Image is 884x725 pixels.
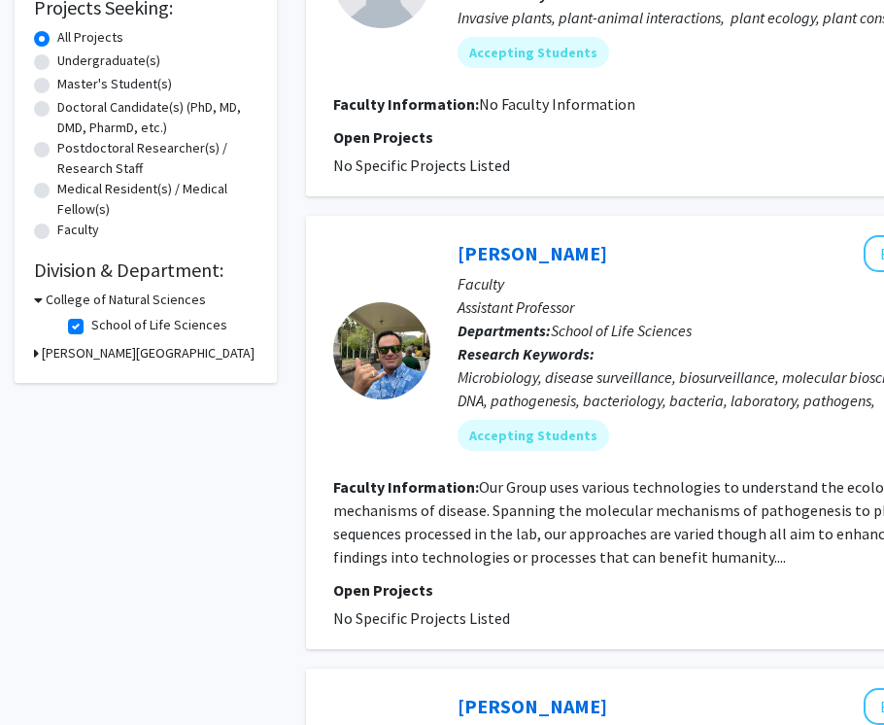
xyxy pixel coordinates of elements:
span: No Faculty Information [479,94,635,114]
label: Doctoral Candidate(s) (PhD, MD, DMD, PharmD, etc.) [57,97,257,138]
h2: Division & Department: [34,259,257,282]
label: Undergraduate(s) [57,51,160,71]
label: Faculty [57,220,99,240]
label: Master's Student(s) [57,74,172,94]
label: Postdoctoral Researcher(s) / Research Staff [57,138,257,179]
b: Research Keywords: [458,344,595,363]
span: School of Life Sciences [551,321,692,340]
iframe: Chat [15,638,83,710]
span: No Specific Projects Listed [333,155,510,175]
h3: [PERSON_NAME][GEOGRAPHIC_DATA] [42,343,255,363]
label: Medical Resident(s) / Medical Fellow(s) [57,179,257,220]
mat-chip: Accepting Students [458,420,609,451]
a: [PERSON_NAME] [458,694,607,718]
mat-chip: Accepting Students [458,37,609,68]
b: Departments: [458,321,551,340]
label: All Projects [57,27,123,48]
span: No Specific Projects Listed [333,608,510,628]
h3: College of Natural Sciences [46,290,206,310]
b: Faculty Information: [333,477,479,497]
b: Faculty Information: [333,94,479,114]
a: [PERSON_NAME] [458,241,607,265]
label: School of Life Sciences [91,315,227,335]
